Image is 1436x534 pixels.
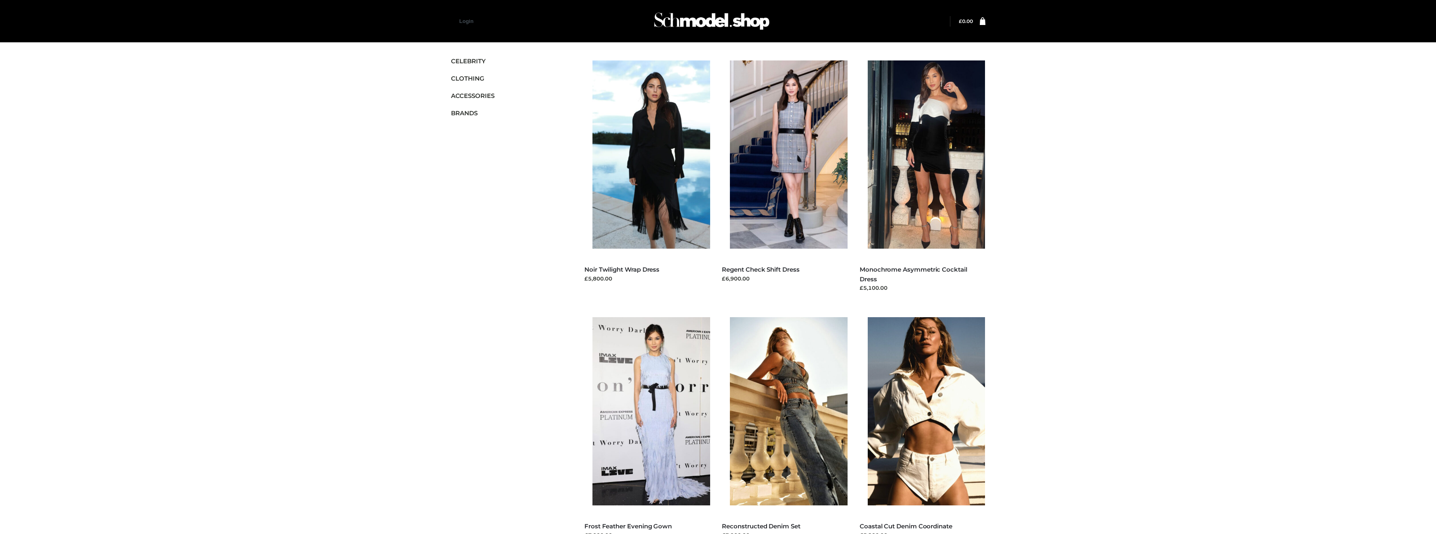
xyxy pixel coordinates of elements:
[536,104,564,122] button: Toggle Submenu
[536,70,564,87] button: Toggle Submenu
[451,52,565,70] a: CELEBRITY
[722,266,799,273] a: Regent Check Shift Dress
[959,18,973,24] bdi: 0.00
[459,18,474,24] a: Login
[451,108,565,118] span: BRANDS
[651,5,772,37] img: Schmodel Admin 964
[584,274,710,283] div: £5,800.00
[451,104,565,122] a: BRANDSToggle Submenu
[959,18,962,24] span: £
[860,266,967,283] a: Monochrome Asymmetric Cocktail Dress
[536,87,564,104] button: Toggle Submenu
[722,274,848,283] div: £6,900.00
[860,284,985,292] div: £5,100.00
[451,74,565,83] span: CLOTHING
[584,266,659,273] a: Noir Twilight Wrap Dress
[584,522,672,530] a: Frost Feather Evening Gown
[451,56,565,66] span: CELEBRITY
[451,87,565,104] a: ACCESSORIESToggle Submenu
[860,522,952,530] a: Coastal Cut Denim Coordinate
[722,522,800,530] a: Reconstructed Denim Set
[451,70,565,87] a: CLOTHINGToggle Submenu
[451,91,565,100] span: ACCESSORIES
[959,18,973,24] a: £0.00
